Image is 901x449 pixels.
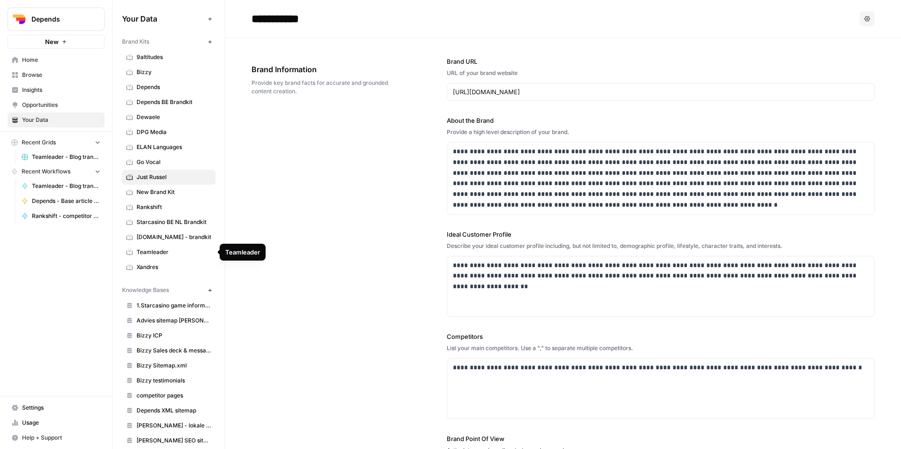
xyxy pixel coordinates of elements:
[8,165,105,179] button: Recent Workflows
[17,209,105,224] a: Rankshift - competitor pages
[22,86,100,94] span: Insights
[8,52,105,67] a: Home
[22,404,100,412] span: Settings
[22,71,100,79] span: Browse
[8,7,105,31] button: Workspace: Depends
[122,245,215,260] a: Teamleader
[8,82,105,97] a: Insights
[252,79,394,96] span: Provide key brand facts for accurate and grounded content creation.
[22,419,100,427] span: Usage
[22,116,100,124] span: Your Data
[447,332,875,341] label: Competitors
[32,182,100,190] span: Teamleader - Blog translator - V3
[122,13,204,24] span: Your Data
[137,83,211,91] span: Depends
[137,331,211,340] span: Bizzy ICP
[122,185,215,200] a: New Brand Kit
[137,128,211,136] span: DPG Media
[137,203,211,211] span: Rankshift
[137,188,211,196] span: New Brand Kit
[22,434,100,442] span: Help + Support
[8,112,105,127] a: Your Data
[453,87,869,97] input: www.sundaysoccer.com
[447,116,875,125] label: About the Brand
[122,358,215,373] a: Bizzy Sitemap.xml
[447,434,875,443] label: Brand Point Of View
[8,135,105,150] button: Recent Grids
[122,37,149,46] span: Brand Kits
[8,97,105,112] a: Opportunities
[447,57,875,66] label: Brand URL
[122,313,215,328] a: Advies sitemap [PERSON_NAME]
[22,56,100,64] span: Home
[137,436,211,445] span: [PERSON_NAME] SEO sitemap
[22,138,56,147] span: Recent Grids
[17,179,105,194] a: Teamleader - Blog translator - V3
[122,343,215,358] a: Bizzy Sales deck & messaging
[122,230,215,245] a: [DOMAIN_NAME] - brandkit
[32,212,100,220] span: Rankshift - competitor pages
[8,35,105,49] button: New
[137,346,211,355] span: Bizzy Sales deck & messaging
[122,50,215,65] a: 9altitudes
[137,263,211,271] span: Xandres
[22,101,100,109] span: Opportunities
[22,167,70,176] span: Recent Workflows
[447,242,875,250] div: Describe your ideal customer profile including, but not limited to, demographic profile, lifestyl...
[31,15,88,24] span: Depends
[122,403,215,418] a: Depends XML sitemap
[447,128,875,136] div: Provide a high level description of your brand.
[122,155,215,170] a: Go Vocal
[11,11,28,28] img: Depends Logo
[252,64,394,75] span: Brand Information
[447,230,875,239] label: Ideal Customer Profile
[137,248,211,256] span: Teamleader
[137,233,211,241] span: [DOMAIN_NAME] - brandkit
[122,388,215,403] a: competitor pages
[137,68,211,76] span: Bizzy
[137,98,211,106] span: Depends BE Brandkit
[122,65,215,80] a: Bizzy
[225,247,260,257] div: Teamleader
[122,140,215,155] a: ELAN Languages
[137,53,211,61] span: 9altitudes
[17,150,105,165] a: Teamleader - Blog translator - V3 Grid
[137,316,211,325] span: Advies sitemap [PERSON_NAME]
[137,113,211,121] span: Dewaele
[122,170,215,185] a: Just Russel
[122,418,215,433] a: [PERSON_NAME] - lokale pagina's
[8,415,105,430] a: Usage
[122,200,215,215] a: Rankshift
[122,95,215,110] a: Depends BE Brandkit
[8,430,105,445] button: Help + Support
[32,153,100,161] span: Teamleader - Blog translator - V3 Grid
[122,110,215,125] a: Dewaele
[32,197,100,205] span: Depends - Base article writer
[137,158,211,166] span: Go Vocal
[122,286,169,294] span: Knowledge Bases
[122,433,215,448] a: [PERSON_NAME] SEO sitemap
[137,406,211,415] span: Depends XML sitemap
[447,344,875,352] div: List your main competitors. Use a "," to separate multiple competitors.
[137,173,211,181] span: Just Russel
[122,260,215,275] a: Xandres
[8,400,105,415] a: Settings
[137,391,211,400] span: competitor pages
[122,298,215,313] a: 1.Starcasino game information
[122,373,215,388] a: Bizzy testimonials
[137,218,211,226] span: Starcasino BE NL Brandkit
[137,143,211,151] span: ELAN Languages
[122,328,215,343] a: Bizzy ICP
[137,421,211,430] span: [PERSON_NAME] - lokale pagina's
[137,376,211,385] span: Bizzy testimonials
[122,80,215,95] a: Depends
[122,125,215,140] a: DPG Media
[137,361,211,370] span: Bizzy Sitemap.xml
[45,37,59,46] span: New
[8,67,105,82] a: Browse
[122,215,215,230] a: Starcasino BE NL Brandkit
[17,194,105,209] a: Depends - Base article writer
[137,301,211,310] span: 1.Starcasino game information
[447,69,875,77] div: URL of your brand website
